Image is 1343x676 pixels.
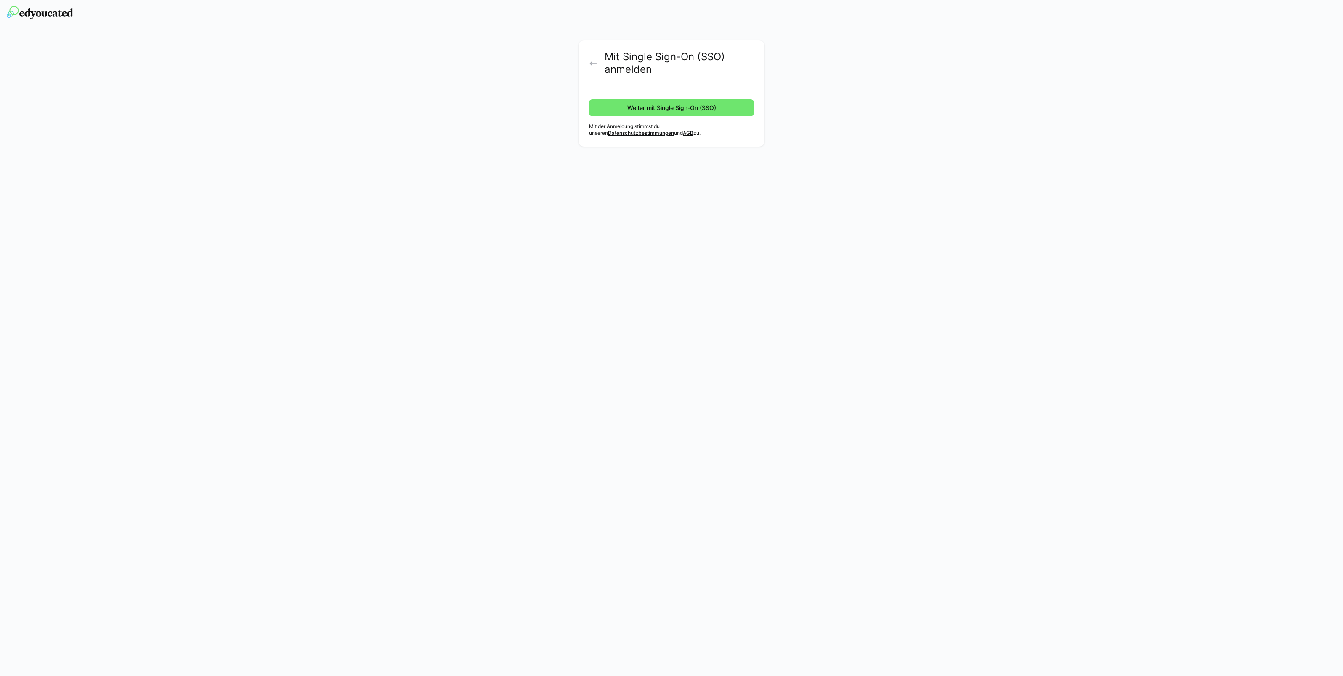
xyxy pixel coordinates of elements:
[626,104,717,112] span: Weiter mit Single Sign-On (SSO)
[589,123,754,136] p: Mit der Anmeldung stimmst du unseren und zu.
[589,99,754,116] button: Weiter mit Single Sign-On (SSO)
[683,130,693,136] a: AGB
[608,130,674,136] a: Datenschutzbestimmungen
[605,51,754,76] h2: Mit Single Sign-On (SSO) anmelden
[7,6,73,19] img: edyoucated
